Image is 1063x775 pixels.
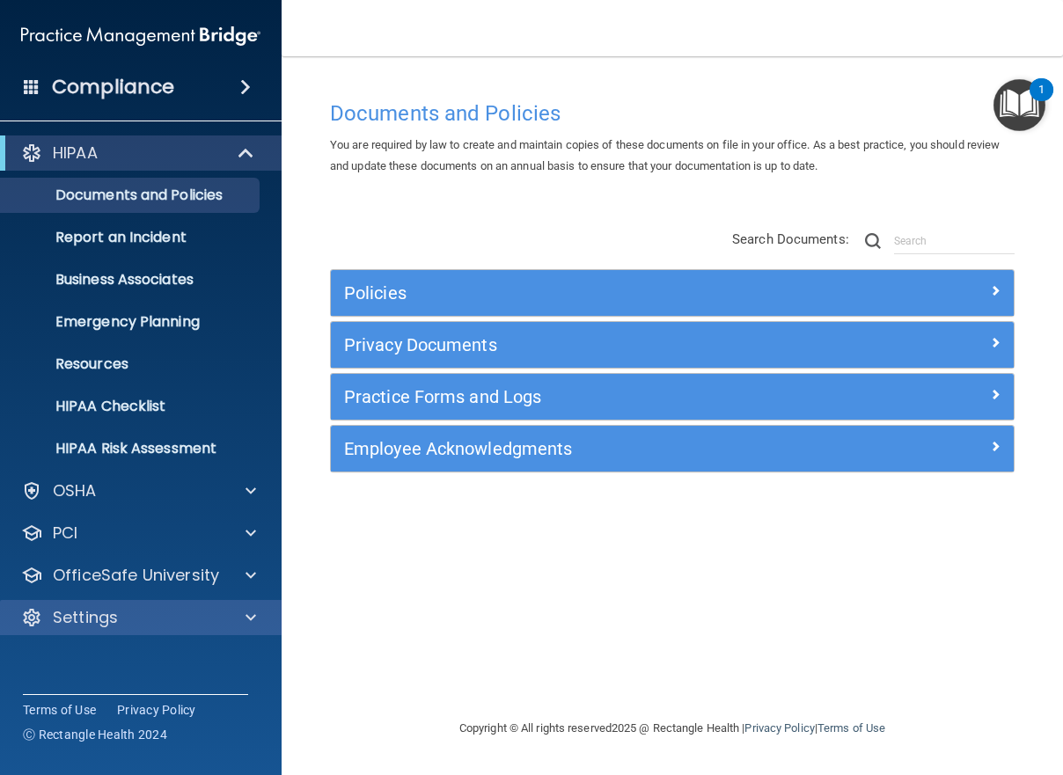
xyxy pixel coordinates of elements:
span: Ⓒ Rectangle Health 2024 [23,726,167,743]
p: OfficeSafe University [53,565,219,586]
p: Resources [11,355,252,373]
h5: Employee Acknowledgments [344,439,830,458]
p: Business Associates [11,271,252,289]
h4: Compliance [52,75,174,99]
p: HIPAA [53,143,98,164]
h5: Practice Forms and Logs [344,387,830,406]
p: Report an Incident [11,229,252,246]
a: Employee Acknowledgments [344,435,1001,463]
a: PCI [21,523,256,544]
input: Search [894,228,1015,254]
a: Privacy Policy [744,721,814,735]
p: Settings [53,607,118,628]
img: ic-search.3b580494.png [865,233,881,249]
iframe: Drift Widget Chat Controller [759,650,1042,720]
span: You are required by law to create and maintain copies of these documents on file in your office. ... [330,138,1000,172]
span: Search Documents: [732,231,849,247]
a: OfficeSafe University [21,565,256,586]
h4: Documents and Policies [330,102,1015,125]
p: PCI [53,523,77,544]
a: HIPAA [21,143,255,164]
button: Open Resource Center, 1 new notification [993,79,1045,131]
p: Documents and Policies [11,186,252,204]
p: OSHA [53,480,97,501]
p: Emergency Planning [11,313,252,331]
a: Settings [21,607,256,628]
a: OSHA [21,480,256,501]
a: Practice Forms and Logs [344,383,1001,411]
h5: Privacy Documents [344,335,830,355]
img: PMB logo [21,18,260,54]
h5: Policies [344,283,830,303]
p: HIPAA Risk Assessment [11,440,252,457]
a: Terms of Use [23,701,96,719]
a: Policies [344,279,1001,307]
div: 1 [1038,90,1045,113]
a: Terms of Use [817,721,885,735]
a: Privacy Policy [117,701,196,719]
p: HIPAA Checklist [11,398,252,415]
div: Copyright © All rights reserved 2025 @ Rectangle Health | | [351,700,993,757]
a: Privacy Documents [344,331,1001,359]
